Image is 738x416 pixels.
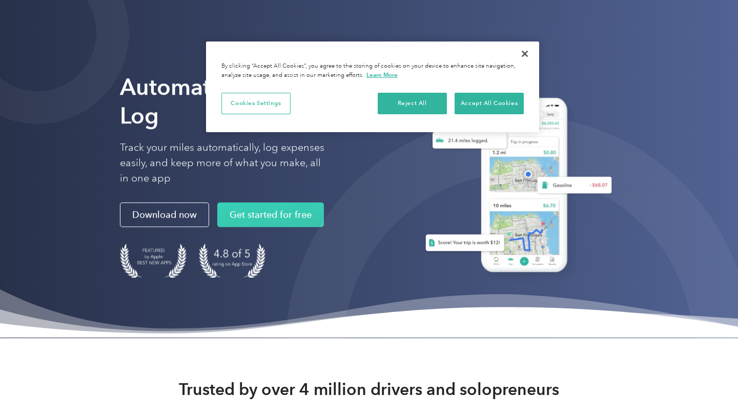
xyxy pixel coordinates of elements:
[455,93,524,114] button: Accept All Cookies
[217,202,324,227] a: Get started for free
[120,243,187,278] img: Badge for Featured by Apple Best New Apps
[206,41,539,132] div: Cookie banner
[514,43,536,65] button: Close
[120,202,209,227] a: Download now
[378,93,447,114] button: Reject All
[221,93,291,114] button: Cookies Settings
[179,379,559,400] strong: Trusted by over 4 million drivers and solopreneurs
[120,140,325,186] p: Track your miles automatically, log expenses easily, and keep more of what you make, all in one app
[120,73,366,129] strong: Automate Your Mileage Log
[221,62,524,80] div: By clicking “Accept All Cookies”, you agree to the storing of cookies on your device to enhance s...
[366,71,398,78] a: More information about your privacy, opens in a new tab
[199,243,265,278] img: 4.9 out of 5 stars on the app store
[206,41,539,132] div: Privacy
